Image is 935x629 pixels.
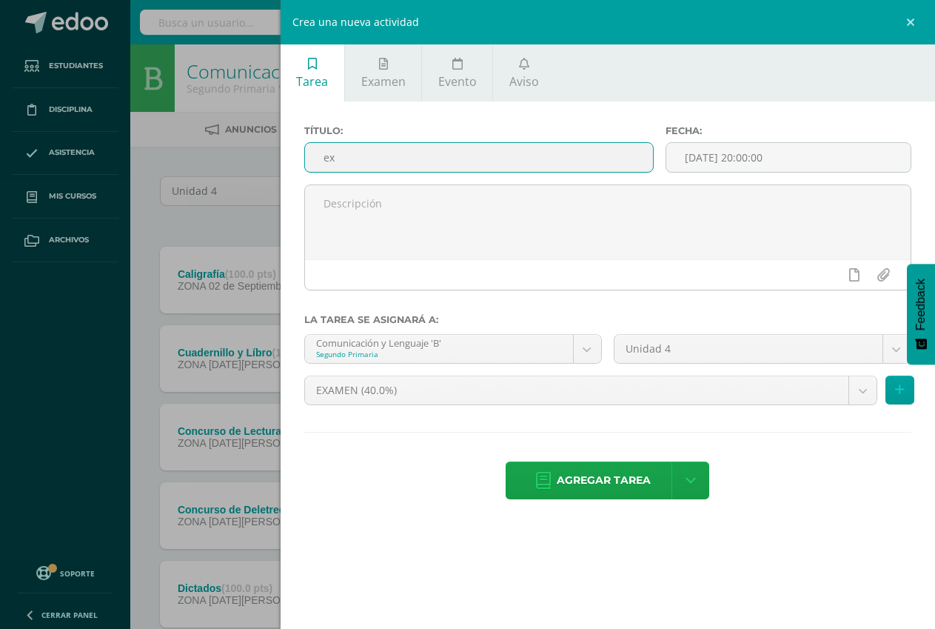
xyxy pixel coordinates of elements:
span: Unidad 4 [626,335,871,363]
a: EXAMEN (40.0%) [305,376,877,405]
input: Título [305,143,653,172]
span: Agregar tarea [557,462,651,499]
span: Evento [438,73,477,90]
label: La tarea se asignará a: [304,314,911,325]
a: Aviso [493,44,554,101]
div: Segundo Primaria [316,349,562,359]
button: Feedback - Mostrar encuesta [907,264,935,365]
span: Tarea [296,73,328,90]
span: Aviso [509,73,539,90]
input: Fecha de entrega [666,143,911,172]
a: Tarea [281,44,344,101]
label: Fecha: [666,125,911,136]
span: Examen [361,73,406,90]
a: Examen [345,44,421,101]
label: Título: [304,125,654,136]
span: EXAMEN (40.0%) [316,376,837,405]
a: Evento [422,44,492,101]
div: Comunicación y Lenguaje 'B' [316,335,562,349]
span: Feedback [914,279,928,330]
a: Comunicación y Lenguaje 'B'Segundo Primaria [305,335,601,363]
a: Unidad 4 [614,335,911,363]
